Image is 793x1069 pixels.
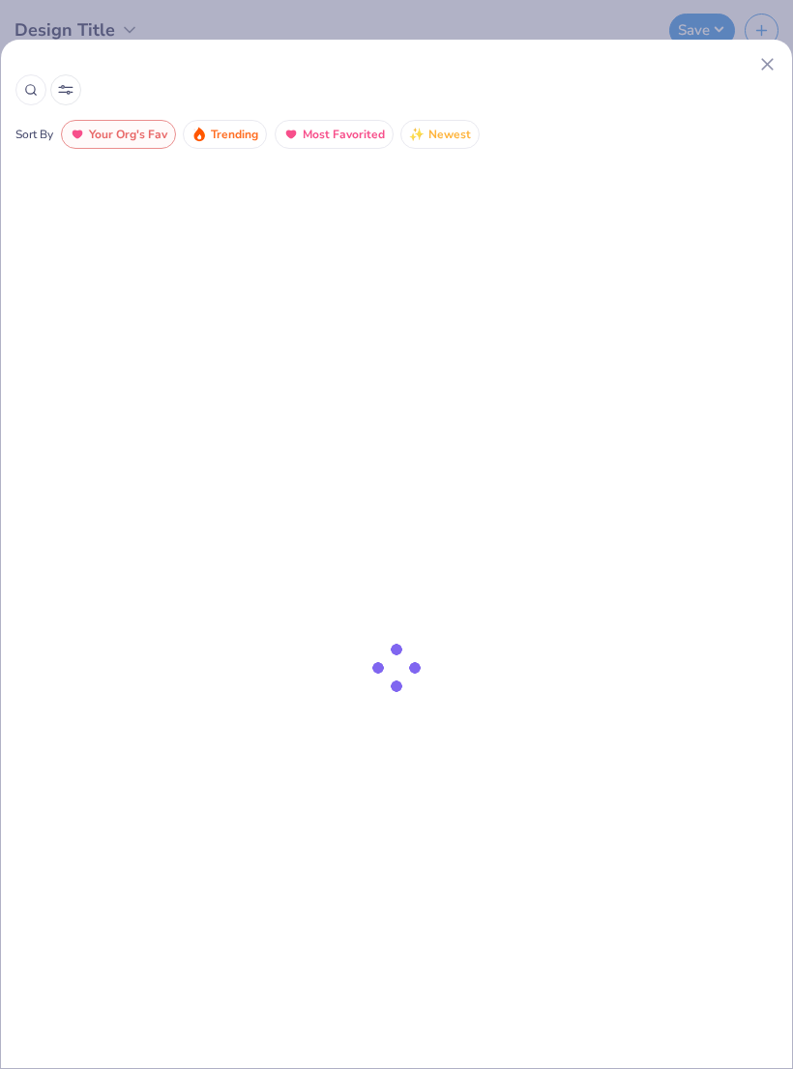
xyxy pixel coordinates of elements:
[50,74,81,105] button: Sort Popup Button
[400,120,480,149] button: Newest
[283,127,299,142] img: most_fav.gif
[409,127,425,142] img: newest.gif
[211,124,258,146] span: Trending
[183,120,267,149] button: Trending
[428,124,471,146] span: Newest
[191,127,207,142] img: trending.gif
[15,126,53,143] div: Sort By
[275,120,394,149] button: Most Favorited
[89,124,167,146] span: Your Org's Fav
[61,120,176,149] button: Your Org's Fav
[303,124,385,146] span: Most Favorited
[70,127,85,142] img: most_fav.gif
